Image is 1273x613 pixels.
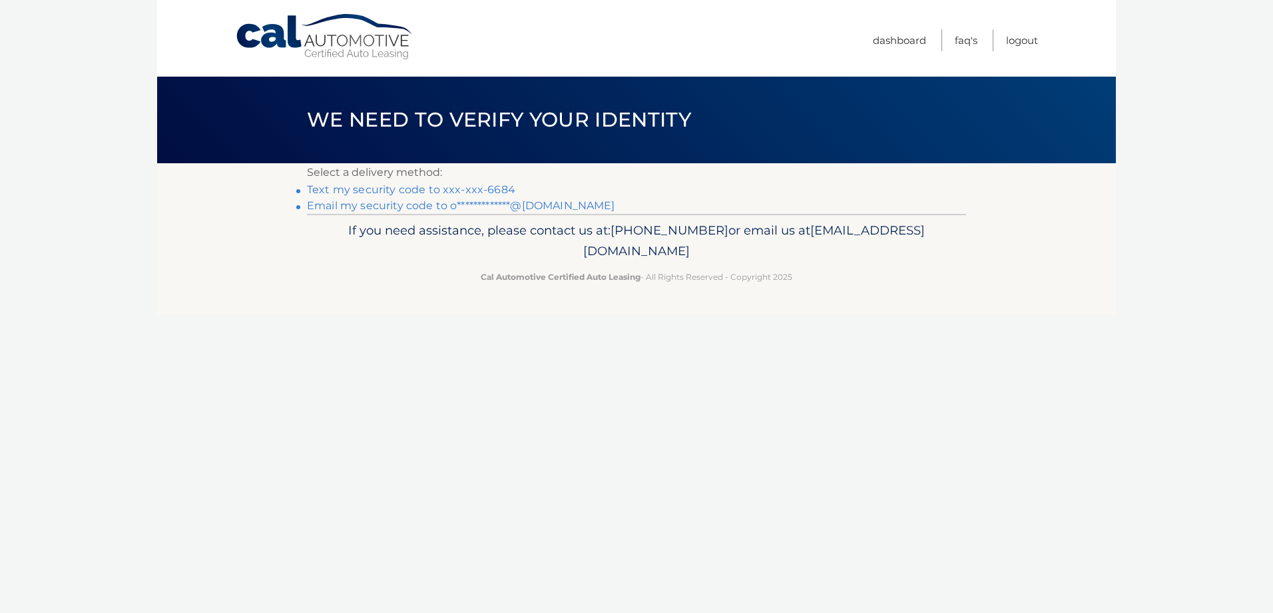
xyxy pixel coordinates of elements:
p: - All Rights Reserved - Copyright 2025 [316,270,957,284]
a: FAQ's [955,29,977,51]
a: Logout [1006,29,1038,51]
span: [PHONE_NUMBER] [611,223,728,238]
strong: Cal Automotive Certified Auto Leasing [481,272,640,282]
span: We need to verify your identity [307,107,691,132]
p: If you need assistance, please contact us at: or email us at [316,220,957,263]
a: Text my security code to xxx-xxx-6684 [307,183,515,196]
p: Select a delivery method: [307,163,966,182]
a: Dashboard [873,29,926,51]
a: Cal Automotive [235,13,415,61]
